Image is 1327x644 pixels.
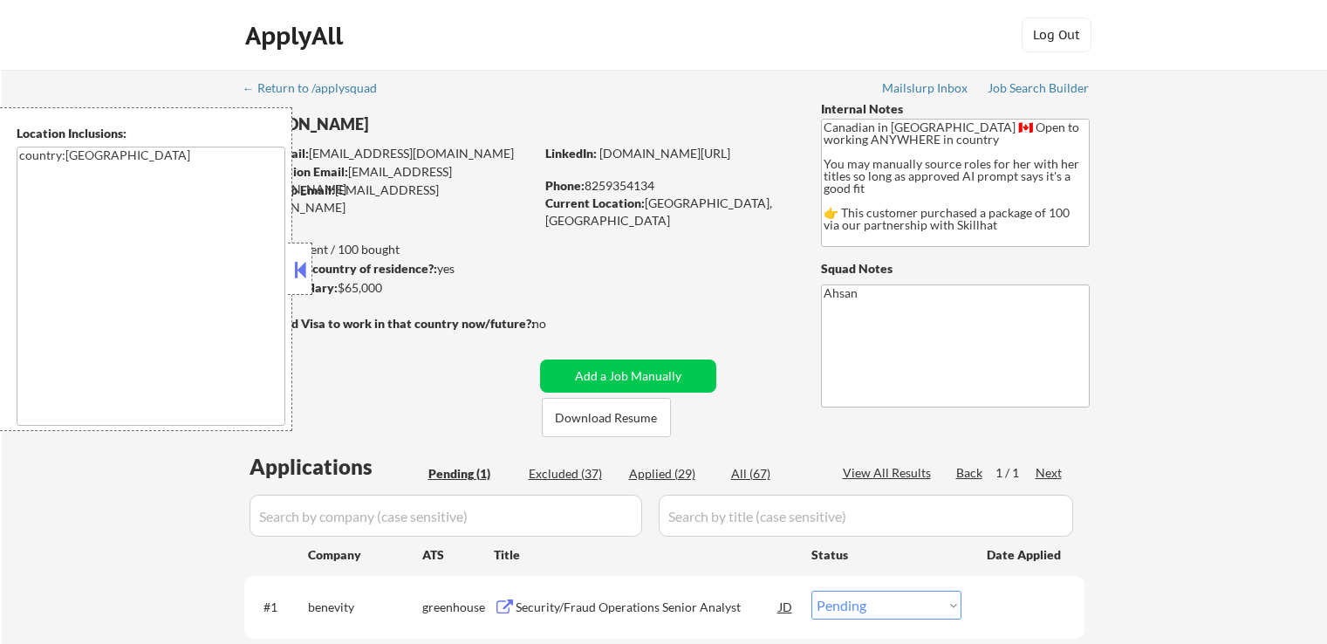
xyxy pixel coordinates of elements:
[882,82,969,94] div: Mailslurp Inbox
[731,465,818,483] div: All (67)
[250,495,642,537] input: Search by company (case sensitive)
[17,125,285,142] div: Location Inclusions:
[545,178,585,193] strong: Phone:
[243,279,534,297] div: $65,000
[244,182,534,216] div: [EMAIL_ADDRESS][DOMAIN_NAME]
[1036,464,1064,482] div: Next
[428,465,516,483] div: Pending (1)
[821,100,1090,118] div: Internal Notes
[629,465,716,483] div: Applied (29)
[659,495,1073,537] input: Search by title (case sensitive)
[422,546,494,564] div: ATS
[245,163,534,197] div: [EMAIL_ADDRESS][DOMAIN_NAME]
[243,81,393,99] a: ← Return to /applysquad
[250,456,422,477] div: Applications
[244,316,535,331] strong: Will need Visa to work in that country now/future?:
[308,599,422,616] div: benevity
[995,464,1036,482] div: 1 / 1
[243,241,534,258] div: 29 sent / 100 bought
[422,599,494,616] div: greenhouse
[244,113,603,135] div: [PERSON_NAME]
[308,546,422,564] div: Company
[243,261,437,276] strong: Can work in country of residence?:
[243,260,529,277] div: yes
[263,599,294,616] div: #1
[516,599,779,616] div: Security/Fraud Operations Senior Analyst
[956,464,984,482] div: Back
[532,315,582,332] div: no
[811,538,961,570] div: Status
[843,464,936,482] div: View All Results
[542,398,671,437] button: Download Resume
[988,81,1090,99] a: Job Search Builder
[540,360,716,393] button: Add a Job Manually
[545,195,792,229] div: [GEOGRAPHIC_DATA], [GEOGRAPHIC_DATA]
[245,145,534,162] div: [EMAIL_ADDRESS][DOMAIN_NAME]
[529,465,616,483] div: Excluded (37)
[882,81,969,99] a: Mailslurp Inbox
[987,546,1064,564] div: Date Applied
[243,82,393,94] div: ← Return to /applysquad
[821,260,1090,277] div: Squad Notes
[599,146,730,161] a: [DOMAIN_NAME][URL]
[245,21,348,51] div: ApplyAll
[545,195,645,210] strong: Current Location:
[777,591,795,622] div: JD
[988,82,1090,94] div: Job Search Builder
[545,146,597,161] strong: LinkedIn:
[494,546,795,564] div: Title
[545,177,792,195] div: 8259354134
[1022,17,1091,52] button: Log Out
